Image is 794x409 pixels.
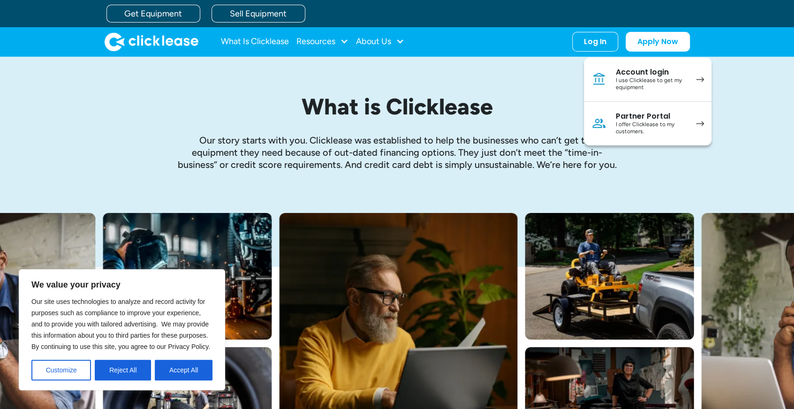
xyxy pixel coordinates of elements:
a: home [105,32,198,51]
img: Bank icon [591,72,606,87]
span: Our site uses technologies to analyze and record activity for purposes such as compliance to impr... [31,298,210,350]
img: Clicklease logo [105,32,198,51]
div: Log In [584,37,606,46]
button: Accept All [155,360,212,380]
button: Reject All [95,360,151,380]
a: Apply Now [626,32,690,52]
a: Partner PortalI offer Clicklease to my customers. [584,102,711,145]
div: I offer Clicklease to my customers. [616,121,687,136]
p: Our story starts with you. Clicklease was established to help the businesses who can’t get the eq... [177,134,618,171]
nav: Log In [584,58,711,145]
p: We value your privacy [31,279,212,290]
a: Sell Equipment [212,5,305,23]
div: Partner Portal [616,112,687,121]
a: Get Equipment [106,5,200,23]
h1: What is Clicklease [177,94,618,119]
div: I use Clicklease to get my equipment [616,77,687,91]
img: Man with hat and blue shirt driving a yellow lawn mower onto a trailer [525,213,694,340]
img: arrow [696,121,704,126]
div: Account login [616,68,687,77]
div: Resources [296,32,348,51]
img: Person icon [591,116,606,131]
button: Customize [31,360,91,380]
a: Account loginI use Clicklease to get my equipment [584,58,711,102]
img: A welder in a large mask working on a large pipe [103,213,272,340]
div: About Us [356,32,404,51]
a: What Is Clicklease [221,32,289,51]
img: arrow [696,77,704,82]
div: We value your privacy [19,269,225,390]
